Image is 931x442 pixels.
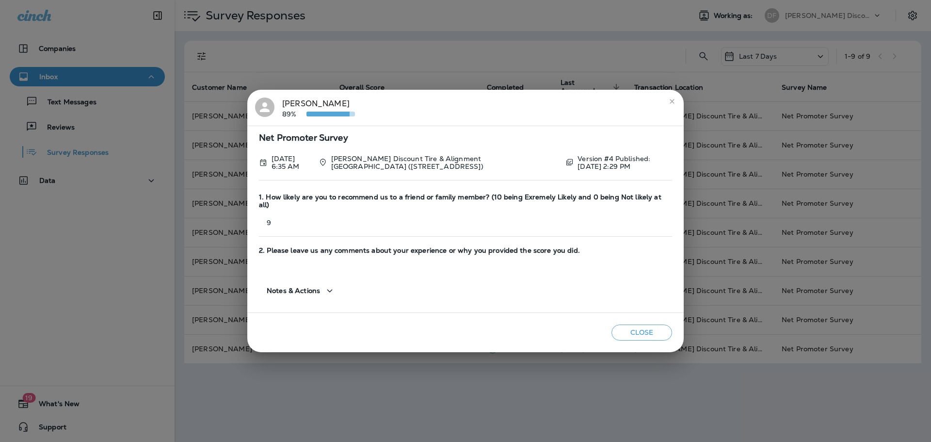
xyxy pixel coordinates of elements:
p: [PERSON_NAME] Discount Tire & Alignment [GEOGRAPHIC_DATA] ([STREET_ADDRESS]) [331,155,558,170]
span: Notes & Actions [267,287,320,295]
p: Aug 11, 2025 6:35 AM [272,155,311,170]
button: Notes & Actions [259,277,343,305]
p: 89% [282,110,306,118]
span: 1. How likely are you to recommend us to a friend or family member? (10 being Exremely Likely and... [259,193,672,210]
span: Net Promoter Survey [259,134,672,142]
span: 2. Please leave us any comments about your experience or why you provided the score you did. [259,246,672,255]
button: close [664,94,680,109]
button: Close [611,325,672,341]
div: [PERSON_NAME] [282,98,355,118]
p: 9 [259,219,672,227]
p: Version #4 Published: [DATE] 2:29 PM [578,155,672,170]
